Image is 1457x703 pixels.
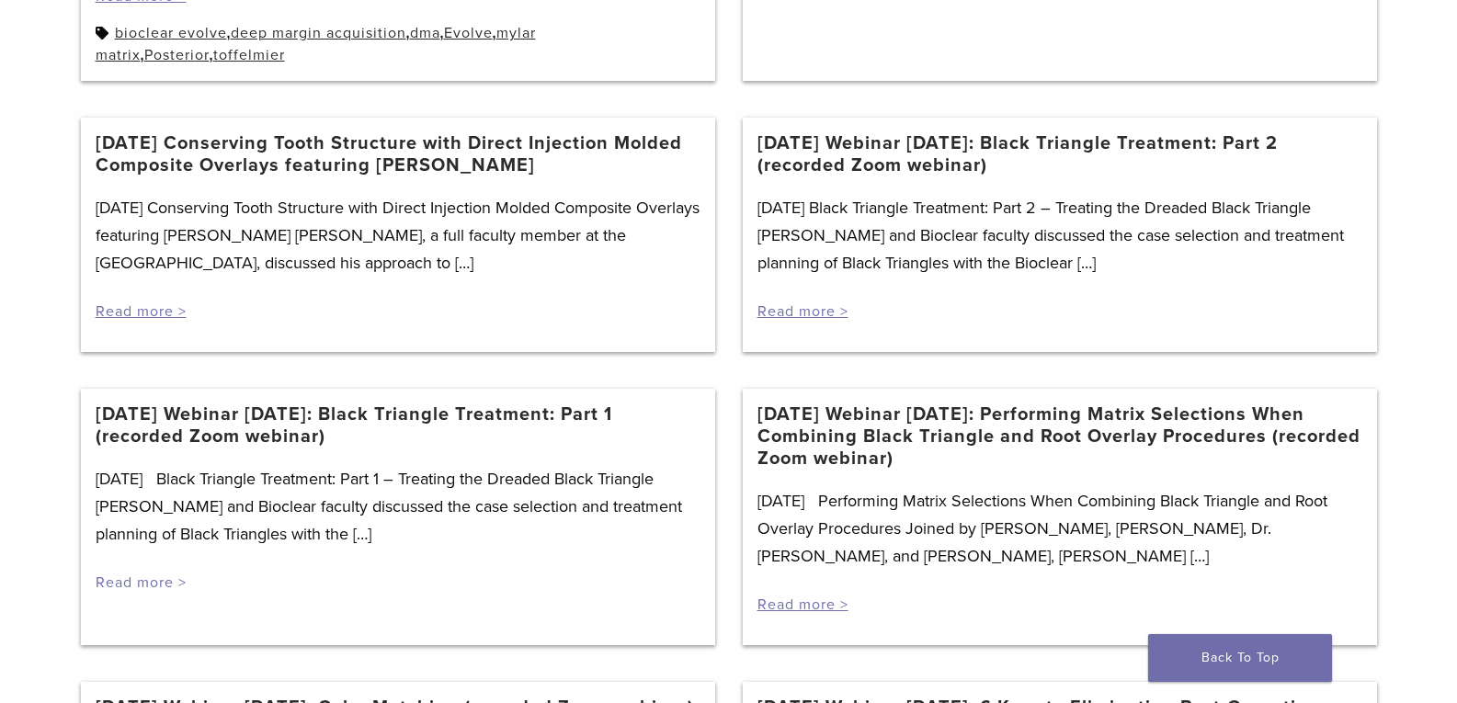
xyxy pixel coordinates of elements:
[410,24,440,42] a: dma
[757,403,1362,470] a: [DATE] Webinar [DATE]: Performing Matrix Selections When Combining Black Triangle and Root Overla...
[96,24,536,64] a: mylar matrix
[96,573,187,592] a: Read more >
[231,24,406,42] a: deep margin acquisition
[96,302,187,321] a: Read more >
[757,595,848,614] a: Read more >
[96,132,700,176] a: [DATE] Conserving Tooth Structure with Direct Injection Molded Composite Overlays featuring [PERS...
[757,194,1362,277] p: [DATE] Black Triangle Treatment: Part 2 – Treating the Dreaded Black Triangle [PERSON_NAME] and B...
[1148,634,1332,682] a: Back To Top
[213,46,285,64] a: toffelmier
[444,24,493,42] a: Evolve
[757,302,848,321] a: Read more >
[96,403,700,448] a: [DATE] Webinar [DATE]: Black Triangle Treatment: Part 1 (recorded Zoom webinar)
[757,132,1362,176] a: [DATE] Webinar [DATE]: Black Triangle Treatment: Part 2 (recorded Zoom webinar)
[757,487,1362,570] p: [DATE] Performing Matrix Selections When Combining Black Triangle and Root Overlay Procedures Joi...
[144,46,210,64] a: Posterior
[96,465,700,548] p: [DATE] Black Triangle Treatment: Part 1 – Treating the Dreaded Black Triangle [PERSON_NAME] and B...
[96,194,700,277] p: [DATE] Conserving Tooth Structure with Direct Injection Molded Composite Overlays featuring [PERS...
[115,24,227,42] a: bioclear evolve
[96,22,700,66] div: , , , , , ,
